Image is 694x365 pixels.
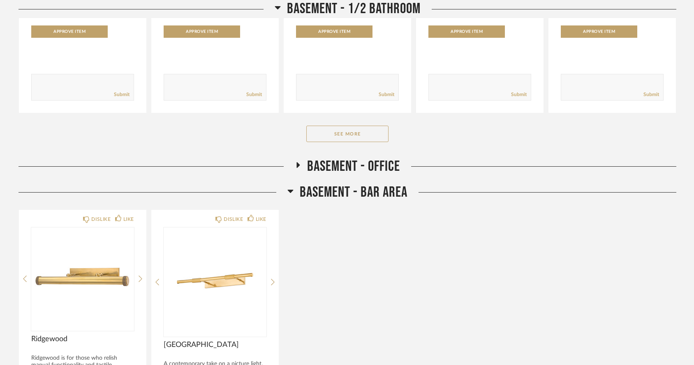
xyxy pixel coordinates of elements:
span: Approve Item [186,30,218,34]
span: Approve Item [451,30,483,34]
div: LIKE [123,215,134,223]
span: Ridgewood [31,335,134,344]
button: Approve Item [428,25,505,38]
div: LIKE [256,215,266,223]
span: Approve Item [53,30,86,34]
a: Submit [379,91,394,98]
button: Approve Item [561,25,637,38]
button: Approve Item [164,25,240,38]
img: undefined [164,227,266,330]
span: Basement - Office [307,158,400,175]
div: 0 [164,227,266,330]
button: Approve Item [31,25,108,38]
button: See More [306,126,389,142]
img: undefined [31,227,134,330]
button: Approve Item [296,25,372,38]
span: Basement - Bar Area [300,184,407,201]
div: DISLIKE [224,215,243,223]
span: Approve Item [583,30,615,34]
a: Submit [114,91,130,98]
div: DISLIKE [91,215,111,223]
span: [GEOGRAPHIC_DATA] [164,340,266,349]
a: Submit [643,91,659,98]
a: Submit [246,91,262,98]
a: Submit [511,91,527,98]
span: Approve Item [318,30,350,34]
